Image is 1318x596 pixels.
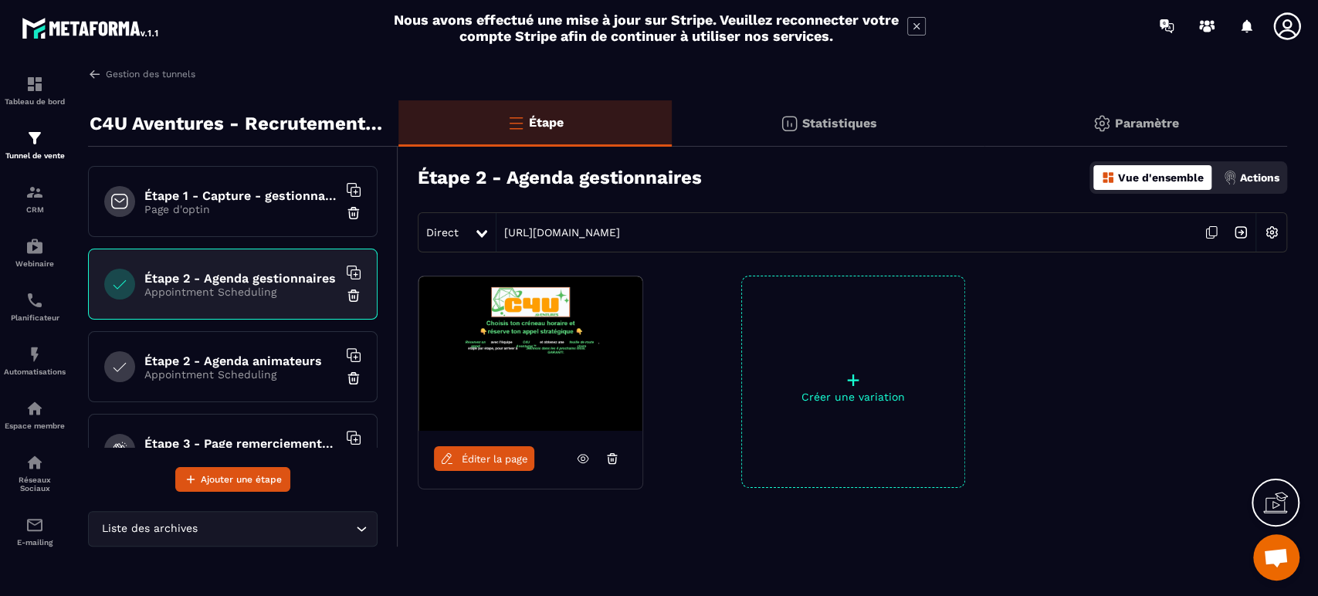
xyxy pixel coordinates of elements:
[25,399,44,418] img: automations
[88,511,378,547] div: Search for option
[144,188,337,203] h6: Étape 1 - Capture - gestionnaires et animateurs
[98,520,201,537] span: Liste des archives
[4,225,66,279] a: automationsautomationsWebinaire
[25,75,44,93] img: formation
[25,129,44,147] img: formation
[4,388,66,442] a: automationsautomationsEspace membre
[4,205,66,214] p: CRM
[25,183,44,201] img: formation
[1226,218,1255,247] img: arrow-next.bcc2205e.svg
[25,237,44,256] img: automations
[418,276,642,431] img: image
[393,12,900,44] h2: Nous avons effectué une mise à jour sur Stripe. Veuillez reconnecter votre compte Stripe afin de ...
[25,291,44,310] img: scheduler
[496,226,620,239] a: [URL][DOMAIN_NAME]
[1253,534,1299,581] a: Ouvrir le chat
[144,354,337,368] h6: Étape 2 - Agenda animateurs
[201,472,282,487] span: Ajouter une étape
[742,391,964,403] p: Créer une variation
[529,115,564,130] p: Étape
[4,259,66,268] p: Webinaire
[4,171,66,225] a: formationformationCRM
[1223,171,1237,185] img: actions.d6e523a2.png
[4,442,66,504] a: social-networksocial-networkRéseaux Sociaux
[4,422,66,430] p: Espace membre
[4,151,66,160] p: Tunnel de vente
[418,167,702,188] h3: Étape 2 - Agenda gestionnaires
[4,367,66,376] p: Automatisations
[4,63,66,117] a: formationformationTableau de bord
[1257,218,1286,247] img: setting-w.858f3a88.svg
[1101,171,1115,185] img: dashboard-orange.40269519.svg
[25,516,44,534] img: email
[1118,171,1204,184] p: Vue d'ensemble
[780,114,798,133] img: stats.20deebd0.svg
[346,288,361,303] img: trash
[346,205,361,221] img: trash
[144,368,337,381] p: Appointment Scheduling
[4,538,66,547] p: E-mailing
[1093,114,1111,133] img: setting-gr.5f69749f.svg
[144,436,337,451] h6: Étape 3 - Page remerciements gestionnaires-animateurs
[22,14,161,42] img: logo
[88,67,195,81] a: Gestion des tunnels
[434,446,534,471] a: Éditer la page
[4,279,66,334] a: schedulerschedulerPlanificateur
[1240,171,1279,184] p: Actions
[201,520,352,537] input: Search for option
[1115,116,1179,130] p: Paramètre
[144,203,337,215] p: Page d'optin
[25,453,44,472] img: social-network
[25,345,44,364] img: automations
[507,113,525,132] img: bars-o.4a397970.svg
[4,313,66,322] p: Planificateur
[4,334,66,388] a: automationsautomationsAutomatisations
[90,108,387,139] p: C4U Aventures - Recrutement Gestionnaires
[802,116,877,130] p: Statistiques
[4,117,66,171] a: formationformationTunnel de vente
[742,369,964,391] p: +
[144,271,337,286] h6: Étape 2 - Agenda gestionnaires
[462,453,528,465] span: Éditer la page
[426,226,459,239] span: Direct
[4,504,66,558] a: emailemailE-mailing
[4,476,66,493] p: Réseaux Sociaux
[88,67,102,81] img: arrow
[346,371,361,386] img: trash
[144,286,337,298] p: Appointment Scheduling
[4,97,66,106] p: Tableau de bord
[175,467,290,492] button: Ajouter une étape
